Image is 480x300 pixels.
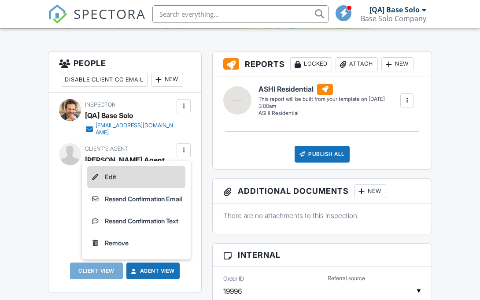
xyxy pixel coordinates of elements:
a: [EMAIL_ADDRESS][DOMAIN_NAME] [85,122,174,136]
div: Attach [336,57,378,71]
input: Search everything... [152,5,329,23]
div: [QA] Base Solo [369,5,420,14]
div: This report will be built from your template on [DATE] 3:00am [258,96,399,110]
span: Inspector [85,101,115,108]
div: Locked [290,57,332,71]
span: SPECTORA [74,4,146,23]
a: SPECTORA [48,12,146,30]
div: ASHI Residential [258,110,399,117]
div: [EMAIL_ADDRESS][DOMAIN_NAME] [96,122,174,136]
a: Remove [87,232,185,254]
div: Base Solo Company [361,14,426,23]
img: The Best Home Inspection Software - Spectora [48,4,67,24]
h3: Internal [213,244,432,267]
a: Resend Confirmation Text [87,210,185,232]
p: There are no attachments to this inspection. [223,211,421,220]
div: New [151,73,183,87]
span: Client's Agent [85,145,128,152]
div: New [381,57,414,71]
div: New [354,184,386,198]
a: Edit [87,166,185,188]
h6: ASHI Residential [258,84,399,95]
div: [QA] Base Solo [85,109,133,122]
a: [PERSON_NAME] Agent [85,153,165,167]
h3: Additional Documents [213,179,432,204]
div: Disable Client CC Email [61,73,148,87]
label: Referral source [328,274,365,282]
h3: Reports [213,52,432,77]
a: Resend Confirmation Email [87,188,185,210]
h3: People [48,52,201,93]
a: Agent View [129,267,175,275]
div: Publish All [295,146,350,163]
label: Order ID [223,275,244,283]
